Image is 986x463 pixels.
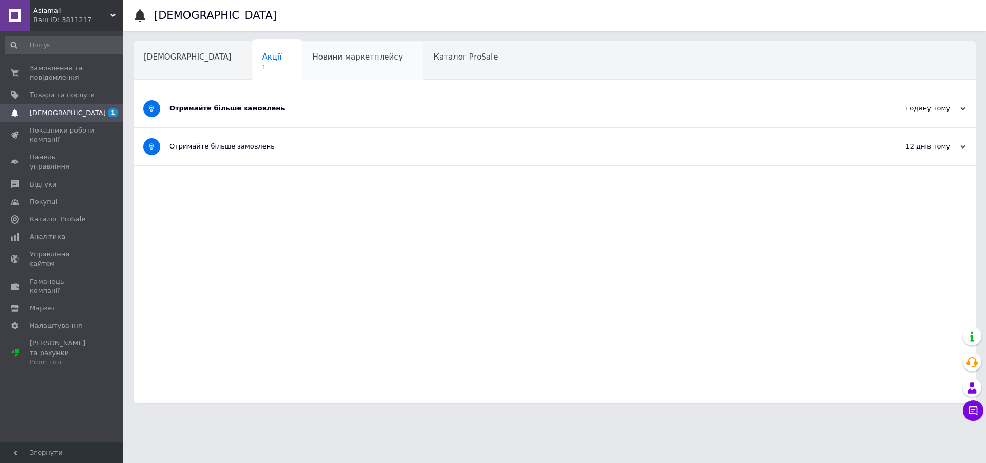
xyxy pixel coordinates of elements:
span: 1 [262,64,282,71]
div: Отримайте більше замовлень [169,142,863,151]
span: Відгуки [30,180,56,189]
span: Новини маркетплейсу [312,52,403,62]
span: Покупці [30,197,58,207]
span: [DEMOGRAPHIC_DATA] [144,52,232,62]
span: Товари та послуги [30,90,95,100]
div: Ваш ID: 3811217 [33,15,123,25]
button: Чат з покупцем [963,400,983,421]
span: Asiamall [33,6,110,15]
span: Каталог ProSale [30,215,85,224]
span: Акції [262,52,282,62]
span: Гаманець компанії [30,277,95,295]
span: Замовлення та повідомлення [30,64,95,82]
h1: [DEMOGRAPHIC_DATA] [154,9,277,22]
div: Отримайте більше замовлень [169,104,863,113]
span: Каталог ProSale [433,52,498,62]
span: Аналітика [30,232,65,242]
span: Управління сайтом [30,250,95,268]
span: 1 [108,108,118,117]
span: Налаштування [30,321,82,330]
span: [PERSON_NAME] та рахунки [30,339,95,367]
input: Пошук [5,36,127,54]
div: 12 днів тому [863,142,965,151]
span: Панель управління [30,153,95,171]
span: Показники роботи компанії [30,126,95,144]
span: Маркет [30,304,56,313]
div: Prom топ [30,358,95,367]
span: [DEMOGRAPHIC_DATA] [30,108,106,118]
div: годину тому [863,104,965,113]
